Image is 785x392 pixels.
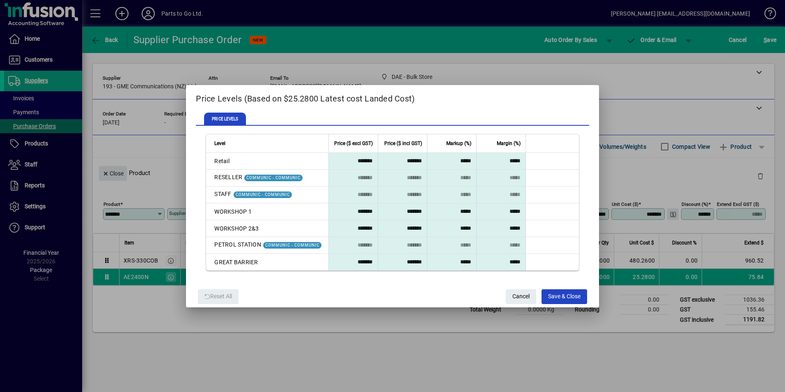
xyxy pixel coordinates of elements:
span: Save & Close [548,290,581,303]
span: PRICE LEVELS [204,113,246,126]
td: WORKSHOP 1 [206,203,328,220]
span: Price ($ excl GST) [334,139,373,148]
td: GREAT BARRIER [206,254,328,270]
span: Margin (%) [497,139,521,148]
td: STAFF [206,187,328,203]
span: COMMUNIC - COMMUNIC [236,192,290,197]
span: Cancel [512,290,530,303]
td: RESELLER [206,170,328,187]
span: Markup (%) [446,139,471,148]
button: Cancel [506,289,536,304]
span: COMMUNIC - COMMUNIC [246,175,301,180]
h2: Price Levels (Based on $25.2800 Latest cost Landed Cost) [186,85,599,109]
td: PETROL STATION [206,237,328,254]
td: WORKSHOP 2&3 [206,220,328,237]
span: Level [214,139,225,148]
td: Retail [206,153,328,170]
button: Save & Close [542,289,587,304]
span: Price ($ incl GST) [384,139,422,148]
span: COMMUNIC - COMMUNIC [265,243,319,247]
